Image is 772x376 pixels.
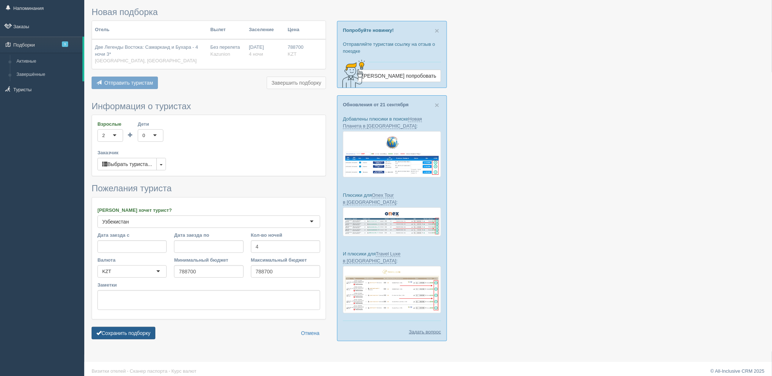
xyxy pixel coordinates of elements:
a: Новая Планета в [GEOGRAPHIC_DATA] [343,116,422,129]
span: 788700 [288,44,303,50]
a: Обновления от 21 сентября [343,102,409,107]
img: creative-idea-2907357.png [337,59,367,88]
span: · [169,368,170,374]
a: Travel Luxe в [GEOGRAPHIC_DATA] [343,251,400,264]
label: Дети [138,121,163,128]
a: Активные [13,55,82,68]
label: Дата заезда по [174,232,243,239]
img: onex-tour-proposal-crm-for-travel-agency.png [343,207,441,236]
span: × [435,101,439,109]
div: 0 [143,132,145,139]
button: Выбрать туриста... [97,158,157,170]
label: Заметки [97,281,320,288]
p: Добавлены плюсики в поиске : [343,115,441,129]
th: Отель [92,21,207,39]
label: Минимальный бюджет [174,257,243,263]
p: Попробуйте новинку! [343,27,441,34]
div: Без перелета [210,44,243,58]
span: 1 [62,41,68,47]
p: Плюсики для : [343,192,441,206]
span: Отправить туристам [104,80,153,86]
p: И плюсики для : [343,250,441,264]
th: Вылет [207,21,246,39]
button: Close [435,101,439,109]
a: Курс валют [171,368,196,374]
button: Close [435,27,439,34]
div: 2 [102,132,105,139]
input: 7-10 или 7,10,14 [251,240,320,253]
a: Onex Tour в [GEOGRAPHIC_DATA] [343,192,396,205]
a: Завершённые [13,68,82,81]
span: Две Легенды Востока: Самарканд и Бухара - 4 ночи 3* [95,44,198,57]
div: KZT [102,268,111,275]
h3: Новая подборка [92,7,326,17]
div: Узбекистан [102,218,129,225]
label: Максимальный бюджет [251,257,320,263]
span: 4 ночи [249,51,263,57]
img: new-planet-%D0%BF%D1%96%D0%B4%D0%B1%D1%96%D1%80%D0%BA%D0%B0-%D1%81%D1%80%D0%BC-%D0%B4%D0%BB%D1%8F... [343,131,441,177]
button: Сохранить подборку [92,327,155,339]
label: Заказчик [97,149,320,156]
a: Отмена [296,327,324,339]
label: Кол-во ночей [251,232,320,239]
a: Задать вопрос [409,328,441,335]
th: Цена [285,21,306,39]
label: Валюта [97,257,167,263]
button: Завершить подборку [267,77,326,89]
a: © All-Inclusive CRM 2025 [710,368,765,374]
span: × [435,26,439,35]
h3: Информация о туристах [92,102,326,111]
a: [PERSON_NAME] попробовать [358,70,441,82]
span: KZT [288,51,297,57]
label: Дата заезда с [97,232,167,239]
p: Отправляйте туристам ссылку на отзыв о поездке [343,41,441,55]
th: Заселение [246,21,285,39]
span: · [127,368,129,374]
a: Визитки отелей [92,368,126,374]
span: Kazunion [210,51,230,57]
button: Отправить туристам [92,77,158,89]
a: Сканер паспорта [130,368,167,374]
img: travel-luxe-%D0%BF%D0%BE%D0%B4%D0%B1%D0%BE%D1%80%D0%BA%D0%B0-%D1%81%D1%80%D0%BC-%D0%B4%D0%BB%D1%8... [343,266,441,313]
div: [DATE] [249,44,282,58]
span: Пожелания туриста [92,183,171,193]
label: Взрослые [97,121,123,128]
label: [PERSON_NAME] хочет турист? [97,207,320,214]
span: [GEOGRAPHIC_DATA], [GEOGRAPHIC_DATA] [95,58,197,63]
